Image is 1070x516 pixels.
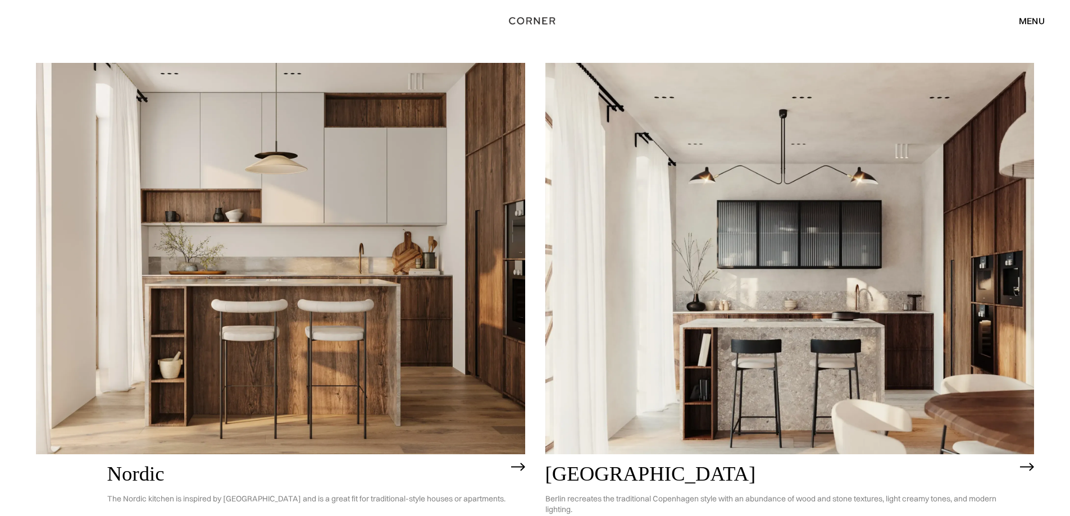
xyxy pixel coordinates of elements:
[497,13,574,28] a: home
[1008,11,1045,30] div: menu
[107,463,506,485] h2: Nordic
[545,463,1015,485] h2: [GEOGRAPHIC_DATA]
[107,485,506,513] p: The Nordic kitchen is inspired by [GEOGRAPHIC_DATA] and is a great fit for traditional-style hous...
[1019,16,1045,25] div: menu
